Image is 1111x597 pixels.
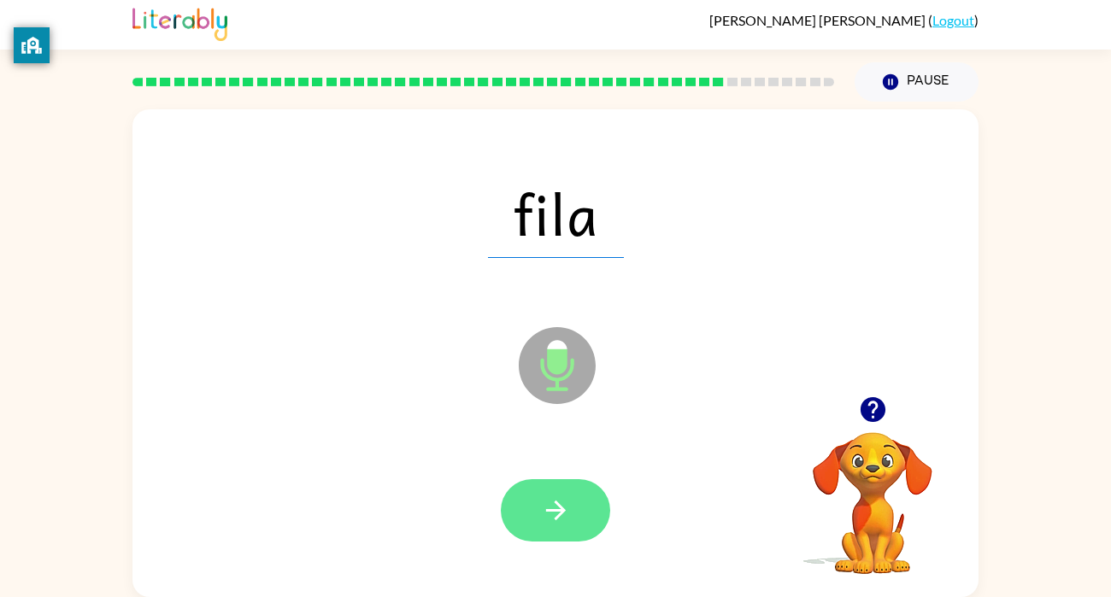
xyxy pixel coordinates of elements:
[14,27,50,63] button: privacy banner
[855,62,979,102] button: Pause
[932,12,974,28] a: Logout
[488,169,624,258] span: fila
[787,406,958,577] video: Your browser must support playing .mp4 files to use Literably. Please try using another browser.
[709,12,979,28] div: ( )
[132,3,227,41] img: Literably
[709,12,928,28] span: [PERSON_NAME] [PERSON_NAME]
